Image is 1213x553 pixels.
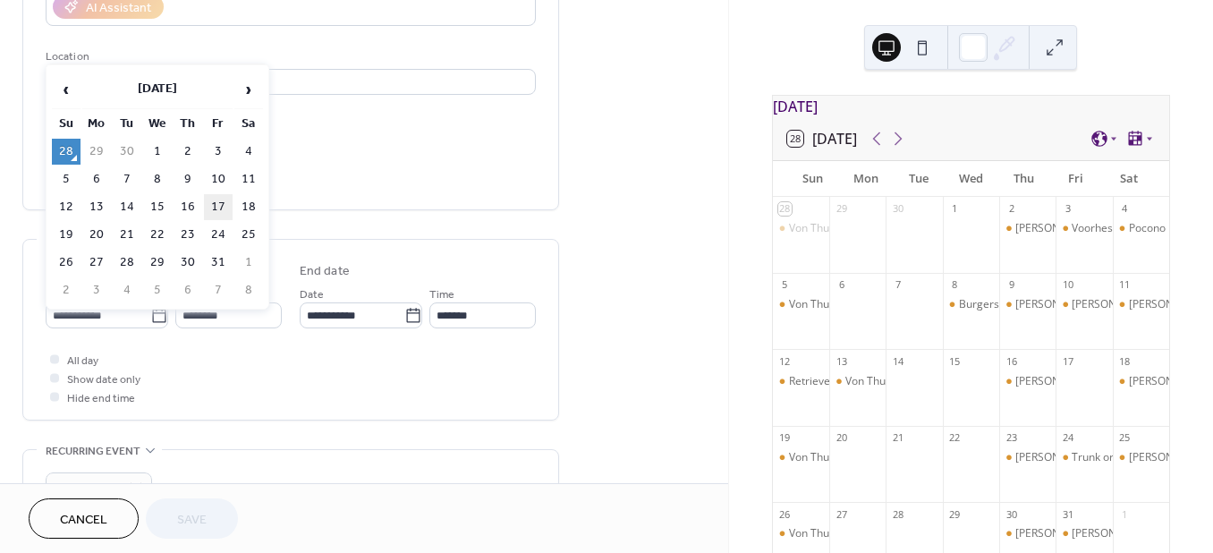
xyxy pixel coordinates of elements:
div: 15 [948,354,962,368]
button: Cancel [29,498,139,539]
td: 2 [52,277,81,303]
div: 17 [1061,354,1074,368]
span: Hide end time [67,389,135,408]
td: 31 [204,250,233,276]
td: 24 [204,222,233,248]
div: Lentini Farms [1113,374,1169,389]
td: 28 [113,250,141,276]
td: 26 [52,250,81,276]
div: Von Thun Farms [773,297,829,312]
div: 28 [778,202,792,216]
div: Burgers For Lunch [943,297,999,312]
div: Burgers For Lunch [959,297,1050,312]
span: Recurring event [46,442,140,461]
div: Von Thun Farms [773,450,829,465]
td: 8 [234,277,263,303]
td: 11 [234,166,263,192]
div: Voorhess Home Coming Game [1056,221,1112,236]
td: 13 [82,194,111,220]
td: 16 [174,194,202,220]
div: 20 [835,431,848,445]
div: Sherman St Beer Co [999,297,1056,312]
div: 1 [948,202,962,216]
div: 11 [1118,278,1132,292]
td: 6 [174,277,202,303]
div: 27 [835,507,848,521]
th: [DATE] [82,71,233,109]
th: Sa [234,111,263,137]
div: End date [300,262,350,281]
td: 6 [82,166,111,192]
div: 25 [1118,431,1132,445]
button: 28[DATE] [781,126,863,151]
td: 21 [113,222,141,248]
td: 27 [82,250,111,276]
div: Mon [839,161,892,197]
td: 23 [174,222,202,248]
div: Trunk or Treat [1056,450,1112,465]
td: 8 [143,166,172,192]
td: 30 [113,139,141,165]
div: [PERSON_NAME] St Beer co [1015,221,1153,236]
td: 18 [234,194,263,220]
div: Thu [997,161,1050,197]
td: 17 [204,194,233,220]
div: Yergey Brewery [1056,526,1112,541]
div: Von Thun Farms [789,526,869,541]
div: Sherman St Beer co [999,374,1056,389]
div: Wed [945,161,997,197]
div: 30 [1005,507,1018,521]
td: 7 [113,166,141,192]
span: Cancel [60,511,107,530]
div: 9 [1005,278,1018,292]
div: Sun [787,161,840,197]
div: Sherman St Beer Co [999,526,1056,541]
div: 12 [778,354,792,368]
td: 7 [204,277,233,303]
div: Trunk or Treat [1072,450,1143,465]
td: 29 [82,139,111,165]
span: Time [429,285,454,304]
div: Sherman St Beer co [999,450,1056,465]
div: Fri [1049,161,1102,197]
span: Do not repeat [53,477,120,498]
div: 10 [1061,278,1074,292]
div: 4 [1118,202,1132,216]
div: [PERSON_NAME] St Beer co [1015,450,1153,465]
div: 29 [835,202,848,216]
div: Tue [892,161,945,197]
span: › [235,72,262,107]
th: Th [174,111,202,137]
div: 24 [1061,431,1074,445]
div: Location [46,47,532,66]
div: 29 [948,507,962,521]
div: Von Thun Farms [845,374,926,389]
th: Fr [204,111,233,137]
div: 2 [1005,202,1018,216]
td: 4 [234,139,263,165]
span: ‹ [53,72,80,107]
div: Pocono Food Truck festival [1113,221,1169,236]
td: 25 [234,222,263,248]
td: 3 [204,139,233,165]
div: 23 [1005,431,1018,445]
div: [PERSON_NAME] Brewery [1072,526,1200,541]
div: [PERSON_NAME] Farms [1072,297,1190,312]
div: 6 [835,278,848,292]
div: 21 [891,431,904,445]
span: Date [300,285,324,304]
div: 18 [1118,354,1132,368]
td: 5 [143,277,172,303]
div: 31 [1061,507,1074,521]
div: Von Thun Farms [773,221,829,236]
td: 15 [143,194,172,220]
div: [PERSON_NAME] St Beer co [1015,374,1153,389]
div: 28 [891,507,904,521]
td: 29 [143,250,172,276]
td: 14 [113,194,141,220]
div: 7 [891,278,904,292]
td: 22 [143,222,172,248]
div: 19 [778,431,792,445]
div: Von Thun Farms [789,297,869,312]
